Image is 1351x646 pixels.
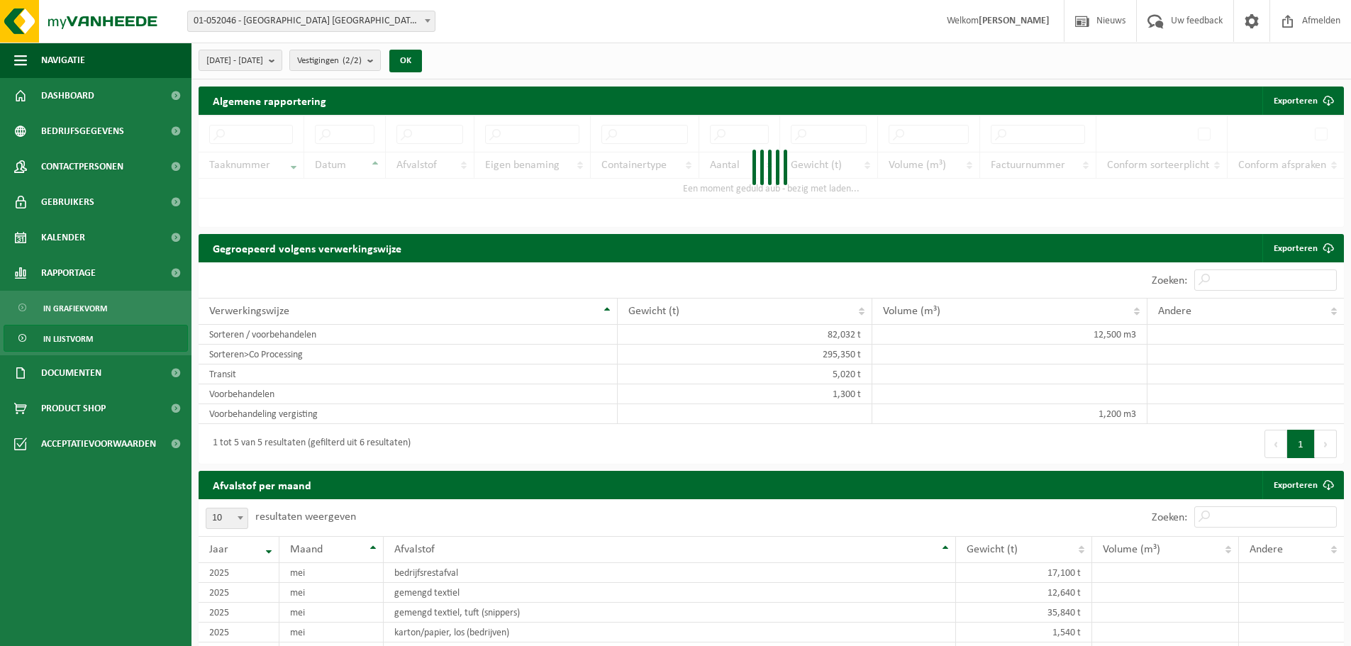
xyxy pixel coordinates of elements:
[43,295,107,322] span: In grafiekvorm
[1262,471,1342,499] a: Exporteren
[41,355,101,391] span: Documenten
[41,426,156,462] span: Acceptatievoorwaarden
[1158,306,1191,317] span: Andere
[1152,275,1187,286] label: Zoeken:
[4,294,188,321] a: In grafiekvorm
[41,78,94,113] span: Dashboard
[279,563,384,583] td: mei
[199,364,618,384] td: Transit
[199,603,279,623] td: 2025
[188,11,435,31] span: 01-052046 - SAINT-GOBAIN ADFORS BELGIUM - BUGGENHOUT
[187,11,435,32] span: 01-052046 - SAINT-GOBAIN ADFORS BELGIUM - BUGGENHOUT
[255,511,356,523] label: resultaten weergeven
[1250,544,1283,555] span: Andere
[41,149,123,184] span: Contactpersonen
[967,544,1018,555] span: Gewicht (t)
[41,220,85,255] span: Kalender
[384,563,956,583] td: bedrijfsrestafval
[618,325,872,345] td: 82,032 t
[209,306,289,317] span: Verwerkingswijze
[389,50,422,72] button: OK
[956,583,1092,603] td: 12,640 t
[206,431,411,457] div: 1 tot 5 van 5 resultaten (gefilterd uit 6 resultaten)
[199,50,282,71] button: [DATE] - [DATE]
[384,583,956,603] td: gemengd textiel
[199,384,618,404] td: Voorbehandelen
[979,16,1050,26] strong: [PERSON_NAME]
[209,544,228,555] span: Jaar
[1262,234,1342,262] a: Exporteren
[199,404,618,424] td: Voorbehandeling vergisting
[1152,512,1187,523] label: Zoeken:
[206,508,248,528] span: 10
[1315,430,1337,458] button: Next
[618,384,872,404] td: 1,300 t
[7,615,237,646] iframe: chat widget
[4,325,188,352] a: In lijstvorm
[628,306,679,317] span: Gewicht (t)
[956,623,1092,642] td: 1,540 t
[199,234,416,262] h2: Gegroepeerd volgens verwerkingswijze
[1264,430,1287,458] button: Previous
[1262,87,1342,115] button: Exporteren
[1287,430,1315,458] button: 1
[199,325,618,345] td: Sorteren / voorbehandelen
[41,113,124,149] span: Bedrijfsgegevens
[199,623,279,642] td: 2025
[872,325,1147,345] td: 12,500 m3
[289,50,381,71] button: Vestigingen(2/2)
[343,56,362,65] count: (2/2)
[41,43,85,78] span: Navigatie
[199,563,279,583] td: 2025
[872,404,1147,424] td: 1,200 m3
[41,391,106,426] span: Product Shop
[297,50,362,72] span: Vestigingen
[290,544,323,555] span: Maand
[883,306,940,317] span: Volume (m³)
[199,471,326,499] h2: Afvalstof per maand
[199,583,279,603] td: 2025
[41,255,96,291] span: Rapportage
[618,364,872,384] td: 5,020 t
[206,508,248,529] span: 10
[956,603,1092,623] td: 35,840 t
[384,623,956,642] td: karton/papier, los (bedrijven)
[41,184,94,220] span: Gebruikers
[199,345,618,364] td: Sorteren>Co Processing
[279,623,384,642] td: mei
[394,544,435,555] span: Afvalstof
[956,563,1092,583] td: 17,100 t
[279,583,384,603] td: mei
[384,603,956,623] td: gemengd textiel, tuft (snippers)
[618,345,872,364] td: 295,350 t
[279,603,384,623] td: mei
[206,50,263,72] span: [DATE] - [DATE]
[1103,544,1160,555] span: Volume (m³)
[199,87,340,115] h2: Algemene rapportering
[43,325,93,352] span: In lijstvorm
